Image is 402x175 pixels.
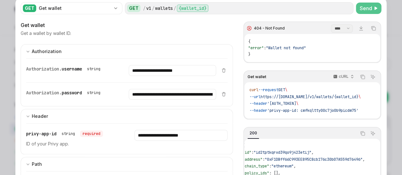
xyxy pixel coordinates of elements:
button: Copy the contents from the code block [369,24,378,32]
span: '[AUTH_TOKEN] [267,101,296,106]
p: Get a wallet by wallet ID. [21,30,71,37]
span: --url [249,94,261,99]
p: cURL [339,74,349,79]
p: ID of your Privy app. [26,140,119,148]
button: cURL [330,71,357,82]
div: GET [23,4,36,12]
span: } [248,52,250,57]
button: Delete item [220,91,228,97]
span: \ [285,87,287,92]
span: , [294,164,296,169]
input: Enter username [129,65,216,76]
span: , [311,150,314,155]
button: Copy the contents from the code block [358,129,367,138]
span: , [363,157,365,162]
button: GETGet wallet [21,2,122,15]
div: Get wallet [21,21,233,29]
span: username [62,66,82,72]
input: Enter privy-app-id [134,130,228,141]
span: "id" [242,150,251,155]
button: Expand input section [21,44,233,58]
button: Delete item [220,68,228,73]
span: "id2tptkqrxd39qo9j423etij" [254,150,311,155]
div: / [152,5,154,11]
span: password [62,90,82,96]
span: --request [258,87,278,92]
span: "error" [248,45,264,50]
span: : [251,150,254,155]
div: GET [127,4,140,12]
button: Send [356,3,381,14]
span: --header [249,108,267,113]
div: wallets [155,5,173,11]
span: curl [249,87,258,92]
div: v1 [146,5,151,11]
div: / [143,5,146,11]
span: "chain_type" [242,164,269,169]
span: privy-app-id [26,131,57,137]
span: Authorization. [26,90,62,96]
button: Ask AI [369,73,377,81]
span: Get wallet [248,74,266,79]
div: Authorization.password [26,89,103,97]
span: \ [296,101,298,106]
button: Expand input section [21,109,233,123]
span: GET [278,87,285,92]
div: Path [32,160,42,168]
div: privy-app-id [26,130,103,138]
span: : [269,164,271,169]
div: Header [32,112,48,120]
div: 404 - Not Found [254,26,285,31]
div: 200 [248,129,259,137]
span: Authorization. [26,66,62,72]
input: Enter password [129,89,216,100]
span: Send [360,4,372,12]
button: Ask AI [369,129,377,138]
div: Authorization [32,48,62,55]
span: 'privy-app-id: cmfkqltty00c7jo0b9picdm75' [267,108,358,113]
div: Authorization.username [26,65,103,73]
div: {wallet_id} [177,4,208,12]
div: / [174,5,176,11]
span: "0xF1DBff66C993EE895C8cb176c30b07A559d76496" [265,157,363,162]
div: Get wallet [39,5,111,11]
span: "ethereum" [271,164,294,169]
span: { [248,39,250,44]
button: Copy the contents from the code block [358,73,367,81]
span: : [264,45,266,50]
span: https://[DOMAIN_NAME]/v1/wallets/{wallet_id} [261,94,358,99]
span: --header [249,101,267,106]
span: : [262,157,265,162]
span: "Wallet not found" [266,45,306,50]
div: required [80,131,103,137]
span: "address" [242,157,262,162]
span: \ [358,94,361,99]
button: Expand input section [21,157,233,171]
